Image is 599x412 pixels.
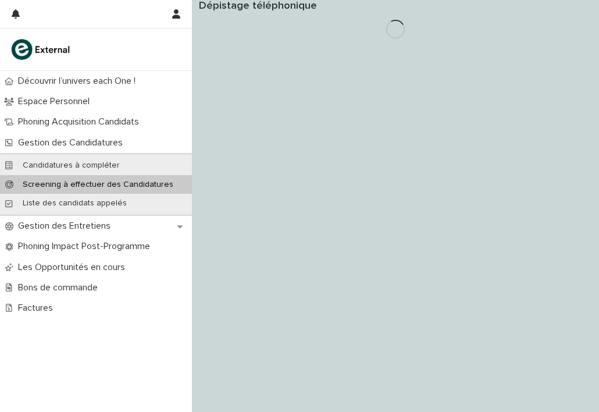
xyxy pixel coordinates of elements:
[13,96,99,107] p: Espace Personnel
[13,76,145,87] p: Découvrir l’univers each One !
[13,221,120,232] p: Gestion des Entretiens
[13,161,129,171] p: Candidatures à compléter
[13,180,183,190] p: Screening à effectuer des Candidatures
[9,38,73,61] img: bc51vvfgR2QLHU84CWIQ
[13,241,159,252] p: Phoning Impact Post-Programme
[13,303,62,314] p: Factures
[13,116,148,127] p: Phoning Acquisition Candidats
[13,137,132,148] p: Gestion des Candidatures
[13,262,134,273] p: Les Opportunités en cours
[13,282,107,293] p: Bons de commande
[13,198,136,208] p: Liste des candidats appelés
